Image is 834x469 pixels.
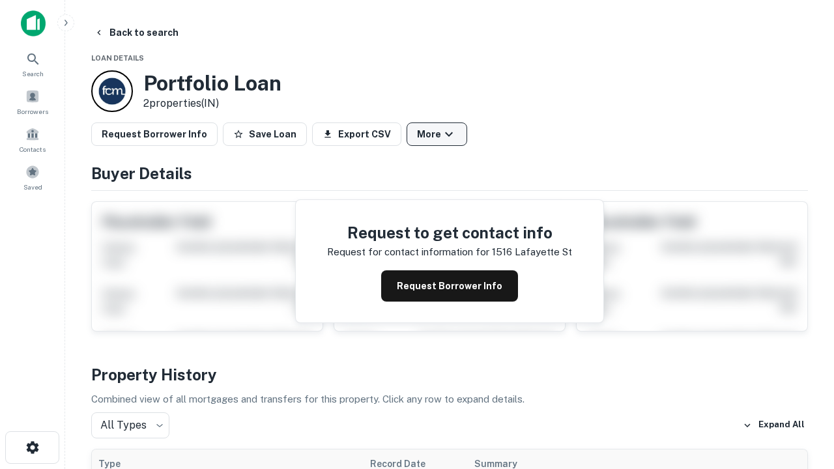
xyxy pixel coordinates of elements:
h3: Portfolio Loan [143,71,281,96]
p: Combined view of all mortgages and transfers for this property. Click any row to expand details. [91,391,808,407]
span: Borrowers [17,106,48,117]
a: Saved [4,160,61,195]
h4: Property History [91,363,808,386]
span: Saved [23,182,42,192]
h4: Request to get contact info [327,221,572,244]
a: Contacts [4,122,61,157]
span: Loan Details [91,54,144,62]
button: Request Borrower Info [381,270,518,302]
span: Contacts [20,144,46,154]
div: All Types [91,412,169,438]
button: More [407,122,467,146]
button: Expand All [740,416,808,435]
span: Search [22,68,44,79]
button: Back to search [89,21,184,44]
a: Search [4,46,61,81]
h4: Buyer Details [91,162,808,185]
button: Save Loan [223,122,307,146]
button: Export CSV [312,122,401,146]
p: 1516 lafayette st [492,244,572,260]
button: Request Borrower Info [91,122,218,146]
iframe: Chat Widget [769,365,834,427]
img: capitalize-icon.png [21,10,46,36]
p: 2 properties (IN) [143,96,281,111]
p: Request for contact information for [327,244,489,260]
a: Borrowers [4,84,61,119]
